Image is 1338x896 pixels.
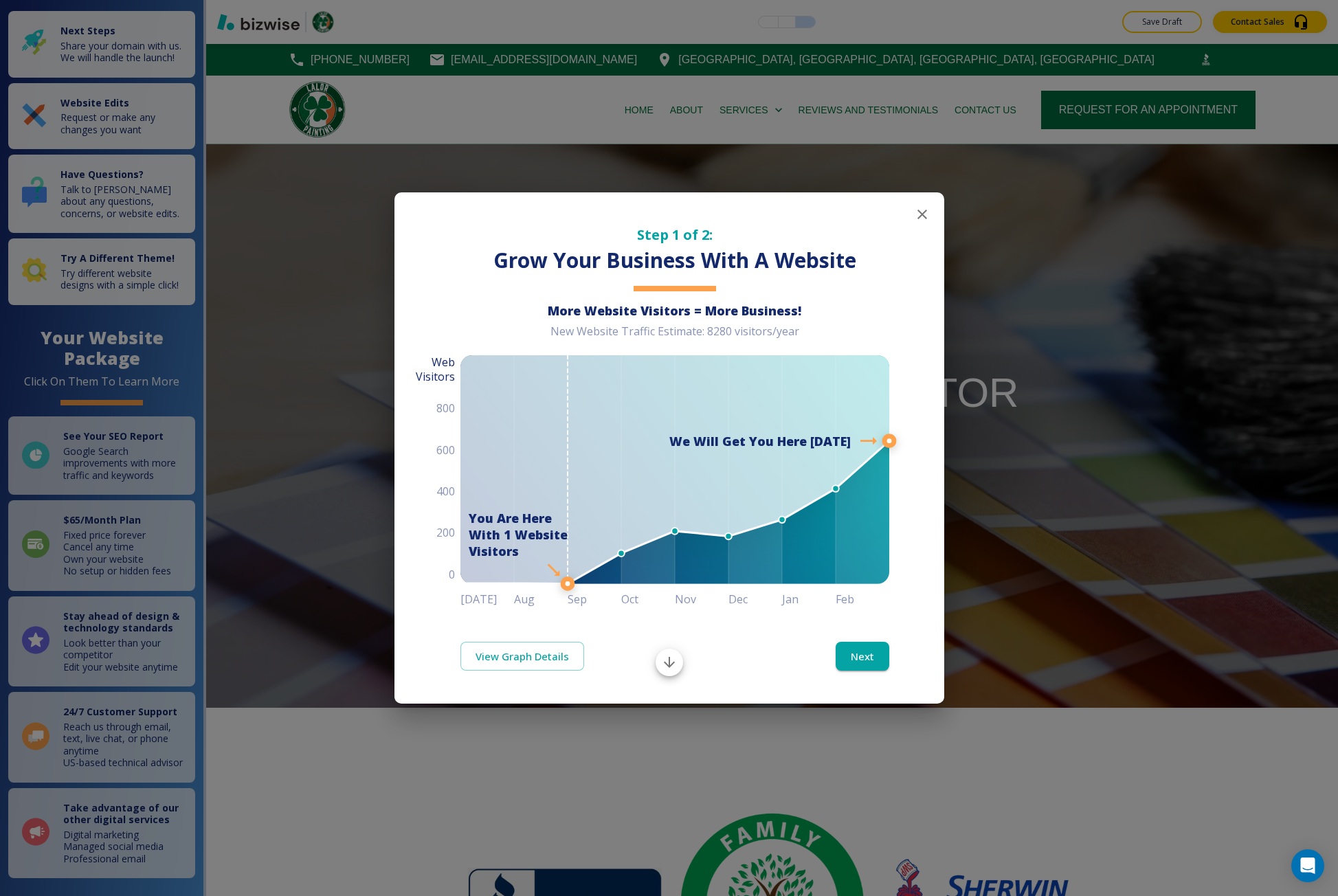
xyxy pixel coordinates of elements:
h6: Nov [675,590,728,609]
button: Next [836,642,889,671]
h5: Step 1 of 2: [460,225,889,244]
a: View Graph Details [460,642,584,671]
h6: Aug [514,590,568,609]
div: Open Intercom Messenger [1291,849,1324,882]
h6: Jan [782,590,836,609]
h6: More Website Visitors = More Business! [460,302,889,319]
h6: Sep [568,590,621,609]
button: Scroll to bottom [656,649,683,676]
h6: Dec [728,590,782,609]
h3: Grow Your Business With A Website [460,247,889,275]
h6: Oct [621,590,675,609]
h6: [DATE] [460,590,514,609]
div: New Website Traffic Estimate: 8280 visitors/year [460,324,889,350]
h6: Feb [836,590,889,609]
